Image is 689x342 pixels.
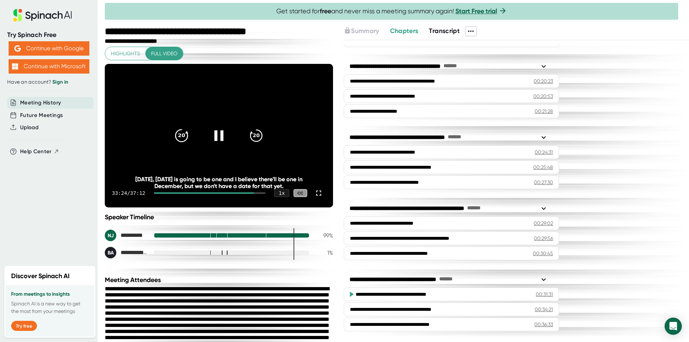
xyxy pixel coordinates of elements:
div: NJ [105,230,116,241]
button: Summary [344,26,379,36]
button: Upload [20,123,38,132]
button: Chapters [390,26,418,36]
span: Get started for and never miss a meeting summary again! [276,7,507,15]
div: 99 % [315,232,333,239]
span: Chapters [390,27,418,35]
div: 00:34:21 [535,306,553,313]
span: Help Center [20,147,52,156]
p: Spinach AI is a new way to get the most from your meetings [11,300,89,315]
span: Summary [351,27,379,35]
b: free [320,7,331,15]
div: Open Intercom Messenger [665,318,682,335]
div: BA [105,247,116,258]
div: 00:21:28 [535,108,553,115]
button: Full video [145,47,183,60]
div: 00:31:31 [536,291,553,298]
button: Help Center [20,147,59,156]
h2: Discover Spinach AI [11,271,70,281]
div: 00:36:33 [534,321,553,328]
a: Sign in [52,79,68,85]
span: Highlights [111,49,140,58]
div: 00:24:31 [535,149,553,156]
div: 00:25:48 [533,164,553,171]
div: 1 x [274,189,289,197]
div: Try Spinach Free [7,31,90,39]
div: 33:24 / 37:12 [112,190,145,196]
div: CC [294,189,307,197]
div: 00:27:30 [534,179,553,186]
div: Meeting Attendees [105,276,335,284]
button: Meeting History [20,99,61,107]
div: 00:30:45 [533,250,553,257]
button: Future Meetings [20,111,63,120]
div: 00:20:53 [533,93,553,100]
div: Have an account? [7,79,90,85]
img: Aehbyd4JwY73AAAAAElFTkSuQmCC [14,45,21,52]
div: 00:20:23 [534,78,553,85]
a: Start Free trial [455,7,497,15]
div: 00:29:56 [534,235,553,242]
span: Full video [151,49,177,58]
button: Transcript [429,26,460,36]
button: Highlights [105,47,146,60]
div: Speaker Timeline [105,213,333,221]
span: Transcript [429,27,460,35]
button: Try free [11,321,37,331]
button: Continue with Microsoft [9,59,89,74]
div: 00:29:02 [534,220,553,227]
div: 1 % [315,249,333,256]
button: Continue with Google [9,41,89,56]
h3: From meetings to insights [11,291,89,297]
div: [DATE], [DATE] is going to be one and I believe there'll be one in December, but we don't have a ... [128,176,310,189]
